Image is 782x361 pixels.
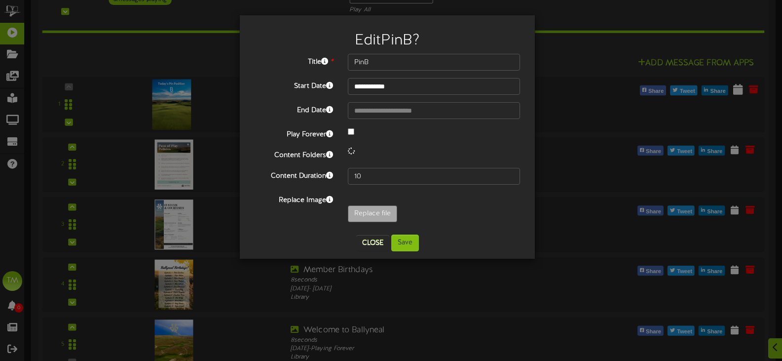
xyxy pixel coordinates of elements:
label: Content Folders [247,147,340,160]
input: Title [348,54,520,71]
label: Start Date [247,78,340,91]
label: Content Duration [247,168,340,181]
label: Replace Image [247,192,340,205]
h2: Edit PinB ? [255,33,520,49]
label: Play Forever [247,126,340,140]
input: 15 [348,168,520,185]
button: Close [356,235,389,251]
button: Save [391,235,419,251]
label: Title [247,54,340,67]
label: End Date [247,102,340,116]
